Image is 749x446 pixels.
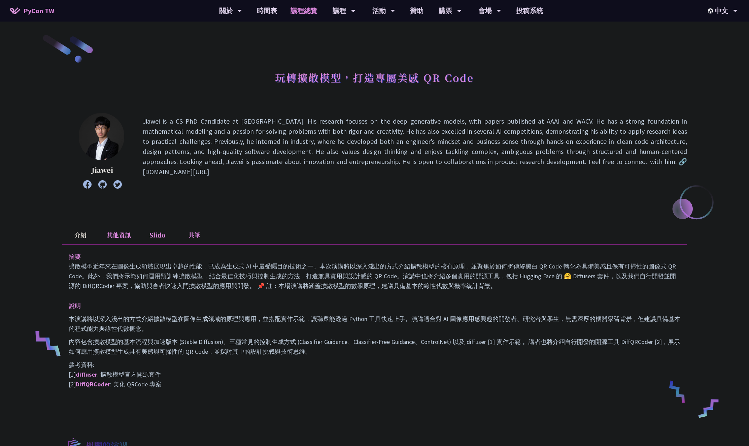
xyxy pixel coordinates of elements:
[62,226,99,244] li: 介紹
[99,226,139,244] li: 其他資訊
[69,301,667,311] p: 說明
[79,113,124,160] img: Jiawei
[69,261,680,291] p: 擴散模型近年來在圖像生成領域展現出卓越的性能，已成為生成式 AI 中最受矚目的技術之一。本次演講將以深入淺出的方式介紹擴散模型的核心原理，並聚焦於如何將傳統黑白 QR Code 轉化為具備美感且...
[139,226,176,244] li: Slido
[69,252,667,261] p: 摘要
[708,8,715,13] img: Locale Icon
[3,2,61,19] a: PyCon TW
[69,360,680,389] p: 參考資料: [1] : 擴散模型官方開源套件 [2] : 美化 QRCode 專案
[79,165,126,175] p: Jiawei
[176,226,213,244] li: 共筆
[275,67,474,88] h1: 玩轉擴散模型，打造專屬美感 QR Code
[69,314,680,333] p: 本演講將以深入淺出的方式介紹擴散模型在圖像生成領域的原理與應用，並搭配實作示範，讓聽眾能透過 Python 工具快速上手。演講適合對 AI 圖像應用感興趣的開發者、研究者與學生，無需深厚的機器學...
[24,6,54,16] span: PyCon TW
[143,116,687,185] p: Jiawei is a CS PhD Candidate at [GEOGRAPHIC_DATA]. His research focuses on the deep generative mo...
[69,337,680,356] p: 內容包含擴散模型的基本流程與加速版本 (Stable Diffusion)、三種常見的控制生成方式 (Classifier Guidance、Classifier-Free Guidance、C...
[10,7,20,14] img: Home icon of PyCon TW 2025
[76,371,97,378] a: diffuser
[76,380,110,388] a: DiffQRCoder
